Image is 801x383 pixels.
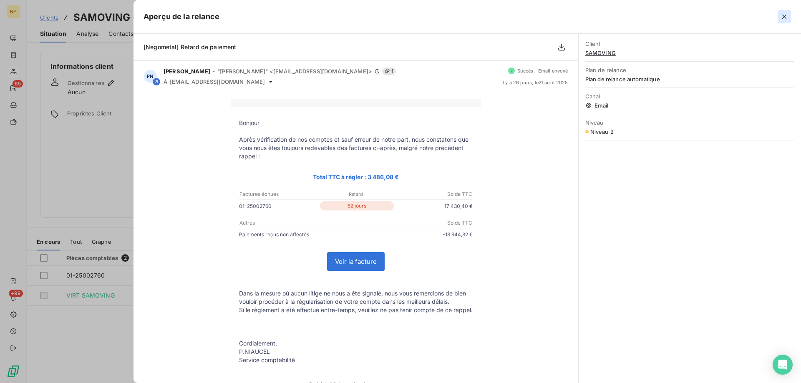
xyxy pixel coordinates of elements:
h5: Aperçu de la relance [144,11,219,23]
span: Niveau 2 [590,128,614,135]
span: Plan de relance automatique [585,76,794,83]
p: Dans la mesure où aucun litige ne nous a été signalé, nous vous remercions de bien vouloir procéd... [239,289,473,306]
p: Autres [239,219,355,227]
p: Bonjour [239,119,473,127]
p: Service comptabilité [239,356,473,364]
p: 62 jours [320,201,394,210]
p: Solde TTC [356,219,472,227]
span: Email [585,102,794,109]
a: Voir la facture [327,253,384,270]
p: Si le règlement a été effectué entre-temps, veuillez ne pas tenir compte de ce rappel. [239,306,473,314]
p: -13 944,32 € [356,230,473,239]
span: SAMOVING [585,50,794,56]
p: Solde TTC [395,190,472,198]
p: Paiements reçus non affectés [239,230,356,239]
p: Factures échues [239,190,317,198]
span: Plan de relance [585,67,794,73]
p: Cordialement, [239,339,473,348]
span: Succès - Email envoyé [517,68,568,73]
p: 01-25002760 [239,202,318,210]
p: P.NIAUCEL [239,348,473,356]
span: À [164,78,167,85]
span: il y a 26 jours , le 21 août 2025 [501,80,568,85]
div: Open Intercom Messenger [773,355,793,375]
p: Après vérification de nos comptes et sauf erreur de notre part, nous constatons que vous nous ête... [239,135,473,160]
span: "[PERSON_NAME]" <[EMAIL_ADDRESS][DOMAIN_NAME]> [217,68,372,75]
span: [Negometal] Retard de paiement [144,43,237,50]
span: Niveau [585,119,794,126]
span: [EMAIL_ADDRESS][DOMAIN_NAME] [170,78,265,85]
p: 17 430,40 € [395,202,473,210]
span: 1 [382,68,396,75]
span: [PERSON_NAME] [164,68,210,75]
span: Client [585,40,794,47]
p: Retard [317,190,394,198]
p: Total TTC à régler : 3 486,08 € [239,172,473,182]
div: PN [144,70,157,83]
span: Canal [585,93,794,100]
span: - [213,69,215,74]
